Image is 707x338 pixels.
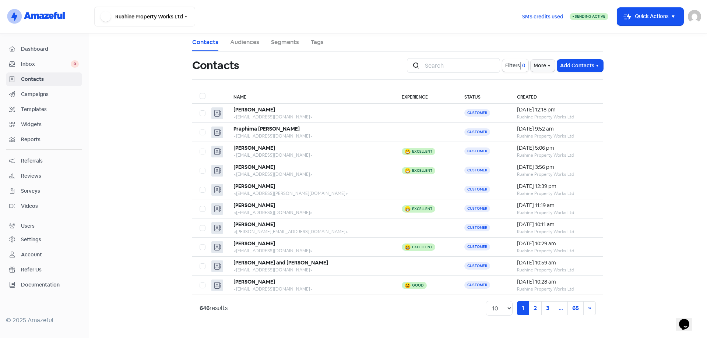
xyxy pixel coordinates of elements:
button: Filters0 [502,59,528,72]
a: Contacts [192,38,218,47]
a: Refer Us [6,263,82,277]
span: Customer [464,186,490,193]
div: [DATE] 5:06 pm [517,144,596,152]
a: 1 [517,301,529,315]
a: Tags [311,38,324,47]
a: Segments [271,38,299,47]
b: Praphima [PERSON_NAME] [233,125,300,132]
a: 65 [567,301,584,315]
button: Ruahine Property Works Ltd [94,7,195,26]
b: [PERSON_NAME] and [PERSON_NAME] [233,259,328,266]
th: Name [226,89,394,104]
b: [PERSON_NAME] [233,164,275,170]
div: <[EMAIL_ADDRESS][DOMAIN_NAME]> [233,209,387,216]
a: Account [6,248,82,261]
div: © 2025 Amazeful [6,316,82,325]
span: Customer [464,243,490,250]
a: ... [554,301,568,315]
span: Customer [464,224,490,231]
button: More [531,60,555,72]
div: Excellent [412,207,432,211]
th: Created [510,89,603,104]
div: Excellent [412,150,432,153]
span: Customer [464,128,490,136]
a: Sending Active [570,12,608,21]
b: [PERSON_NAME] [233,183,275,189]
span: Customer [464,281,490,289]
div: [DATE] 3:56 pm [517,163,596,171]
iframe: chat widget [676,309,700,331]
div: Excellent [412,169,432,172]
span: Templates [21,106,79,113]
span: Dashboard [21,45,79,53]
a: Settings [6,233,82,246]
input: Search [421,58,500,73]
div: <[EMAIL_ADDRESS][DOMAIN_NAME]> [233,267,387,273]
a: Templates [6,103,82,116]
div: Ruahine Property Works Ltd [517,286,596,292]
a: Next [583,301,596,315]
span: SMS credits used [522,13,563,21]
span: Filters [505,62,520,70]
div: results [200,304,228,313]
th: Status [457,89,510,104]
a: 3 [541,301,554,315]
a: Inbox 0 [6,57,82,71]
div: Ruahine Property Works Ltd [517,209,596,216]
h1: Contacts [192,54,239,77]
span: Customer [464,109,490,117]
div: [DATE] 10:59 am [517,259,596,267]
div: Ruahine Property Works Ltd [517,248,596,254]
div: <[EMAIL_ADDRESS][DOMAIN_NAME]> [233,171,387,178]
span: Videos [21,202,79,210]
a: Reports [6,133,82,146]
a: Widgets [6,118,82,131]
div: [DATE] 10:11 am [517,221,596,228]
div: Ruahine Property Works Ltd [517,114,596,120]
button: Quick Actions [617,8,683,25]
div: [DATE] 11:19 am [517,202,596,209]
div: Ruahine Property Works Ltd [517,267,596,273]
th: Experience [394,89,457,104]
div: <[EMAIL_ADDRESS][DOMAIN_NAME]> [233,152,387,159]
span: Customer [464,262,490,270]
a: Campaigns [6,88,82,101]
div: Ruahine Property Works Ltd [517,171,596,178]
div: Ruahine Property Works Ltd [517,228,596,235]
div: Ruahine Property Works Ltd [517,190,596,197]
b: [PERSON_NAME] [233,106,275,113]
span: Inbox [21,60,71,68]
a: 2 [529,301,542,315]
div: <[EMAIL_ADDRESS][DOMAIN_NAME]> [233,114,387,120]
div: Users [21,222,35,230]
div: Excellent [412,245,432,249]
a: Dashboard [6,42,82,56]
button: Add Contacts [557,60,603,72]
span: Customer [464,147,490,155]
span: Customer [464,205,490,212]
a: SMS credits used [516,12,570,20]
span: Documentation [21,281,79,289]
span: Widgets [21,121,79,128]
span: Customer [464,167,490,174]
div: Account [21,251,42,259]
div: Settings [21,236,41,243]
span: » [588,304,591,312]
div: <[EMAIL_ADDRESS][DOMAIN_NAME]> [233,248,387,254]
div: [DATE] 10:28 am [517,278,596,286]
a: Referrals [6,154,82,168]
span: Contacts [21,75,79,83]
strong: 646 [200,304,210,312]
a: Surveys [6,184,82,198]
a: Audiences [230,38,259,47]
div: [DATE] 12:18 pm [517,106,596,114]
div: Good [412,284,424,287]
div: Ruahine Property Works Ltd [517,152,596,159]
a: Contacts [6,72,82,86]
span: Surveys [21,187,79,195]
span: Sending Active [575,14,605,19]
b: [PERSON_NAME] [233,221,275,228]
span: 0 [71,60,79,68]
div: [DATE] 10:29 am [517,240,596,248]
b: [PERSON_NAME] [233,278,275,285]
